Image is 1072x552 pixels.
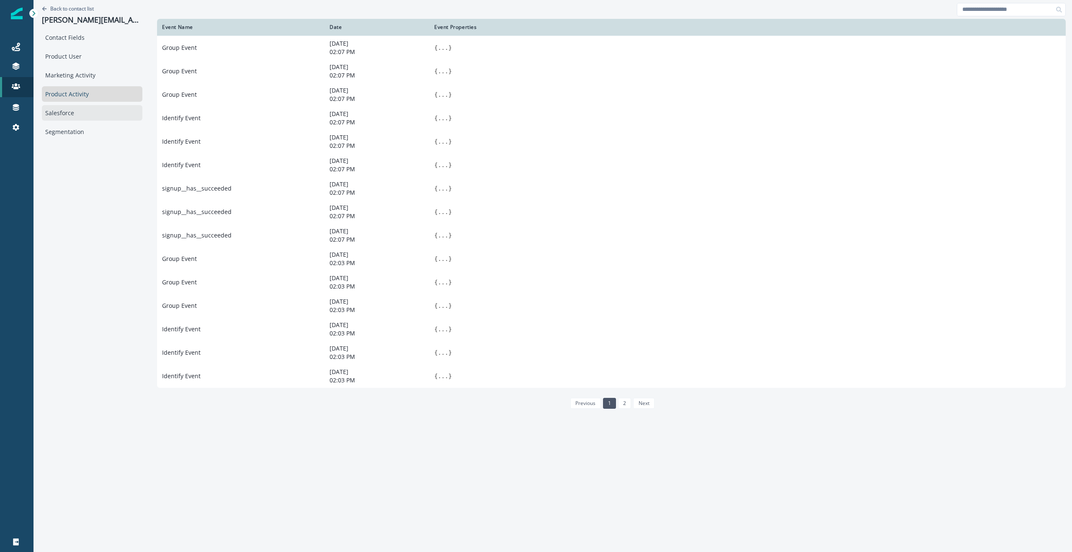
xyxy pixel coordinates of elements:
[434,326,438,333] span: {
[438,348,448,357] button: ...
[330,297,424,306] p: [DATE]
[448,302,452,309] span: }
[330,188,424,197] p: 02:07 PM
[438,231,448,240] button: ...
[448,68,452,75] span: }
[618,398,631,409] a: Page 2
[330,133,424,142] p: [DATE]
[434,24,1061,31] div: Event Properties
[448,279,452,286] span: }
[434,255,438,262] span: {
[434,138,438,145] span: {
[434,68,438,75] span: {
[438,208,448,216] button: ...
[330,329,424,338] p: 02:03 PM
[157,177,325,200] td: signup__has__succeeded
[448,91,452,98] span: }
[434,349,438,356] span: {
[330,95,424,103] p: 02:07 PM
[330,63,424,71] p: [DATE]
[438,44,448,52] button: ...
[434,162,438,168] span: {
[42,86,142,102] div: Product Activity
[434,209,438,215] span: {
[438,278,448,286] button: ...
[330,48,424,56] p: 02:07 PM
[434,44,438,51] span: {
[330,321,424,329] p: [DATE]
[11,8,23,19] img: Inflection
[157,59,325,83] td: Group Event
[330,353,424,361] p: 02:03 PM
[157,130,325,153] td: Identify Event
[42,30,142,45] div: Contact Fields
[330,180,424,188] p: [DATE]
[157,106,325,130] td: Identify Event
[330,259,424,267] p: 02:03 PM
[42,15,142,25] p: [PERSON_NAME][EMAIL_ADDRESS][PERSON_NAME][DOMAIN_NAME]
[438,67,448,75] button: ...
[438,137,448,146] button: ...
[157,36,325,59] td: Group Event
[42,49,142,64] div: Product User
[330,165,424,173] p: 02:07 PM
[330,274,424,282] p: [DATE]
[448,373,452,379] span: }
[448,138,452,145] span: }
[330,71,424,80] p: 02:07 PM
[330,306,424,314] p: 02:03 PM
[157,271,325,294] td: Group Event
[330,110,424,118] p: [DATE]
[438,114,448,122] button: ...
[603,398,616,409] a: Page 1 is your current page
[448,209,452,215] span: }
[330,157,424,165] p: [DATE]
[330,344,424,353] p: [DATE]
[448,185,452,192] span: }
[330,368,424,376] p: [DATE]
[438,90,448,99] button: ...
[330,235,424,244] p: 02:07 PM
[438,372,448,380] button: ...
[434,91,438,98] span: {
[42,124,142,139] div: Segmentation
[157,364,325,388] td: Identify Event
[568,398,655,409] ul: Pagination
[434,373,438,379] span: {
[330,204,424,212] p: [DATE]
[448,255,452,262] span: }
[157,294,325,317] td: Group Event
[434,185,438,192] span: {
[448,349,452,356] span: }
[330,212,424,220] p: 02:07 PM
[330,24,424,31] div: Date
[438,184,448,193] button: ...
[330,142,424,150] p: 02:07 PM
[50,5,94,12] p: Back to contact list
[633,398,654,409] a: Next page
[434,279,438,286] span: {
[157,247,325,271] td: Group Event
[434,302,438,309] span: {
[157,224,325,247] td: signup__has__succeeded
[157,317,325,341] td: Identify Event
[330,282,424,291] p: 02:03 PM
[448,115,452,121] span: }
[330,39,424,48] p: [DATE]
[42,105,142,121] div: Salesforce
[42,67,142,83] div: Marketing Activity
[438,161,448,169] button: ...
[448,232,452,239] span: }
[42,5,94,12] button: Go back
[330,227,424,235] p: [DATE]
[438,302,448,310] button: ...
[162,24,320,31] div: Event Name
[157,83,325,106] td: Group Event
[330,376,424,384] p: 02:03 PM
[157,341,325,364] td: Identify Event
[330,86,424,95] p: [DATE]
[434,232,438,239] span: {
[448,162,452,168] span: }
[434,115,438,121] span: {
[448,44,452,51] span: }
